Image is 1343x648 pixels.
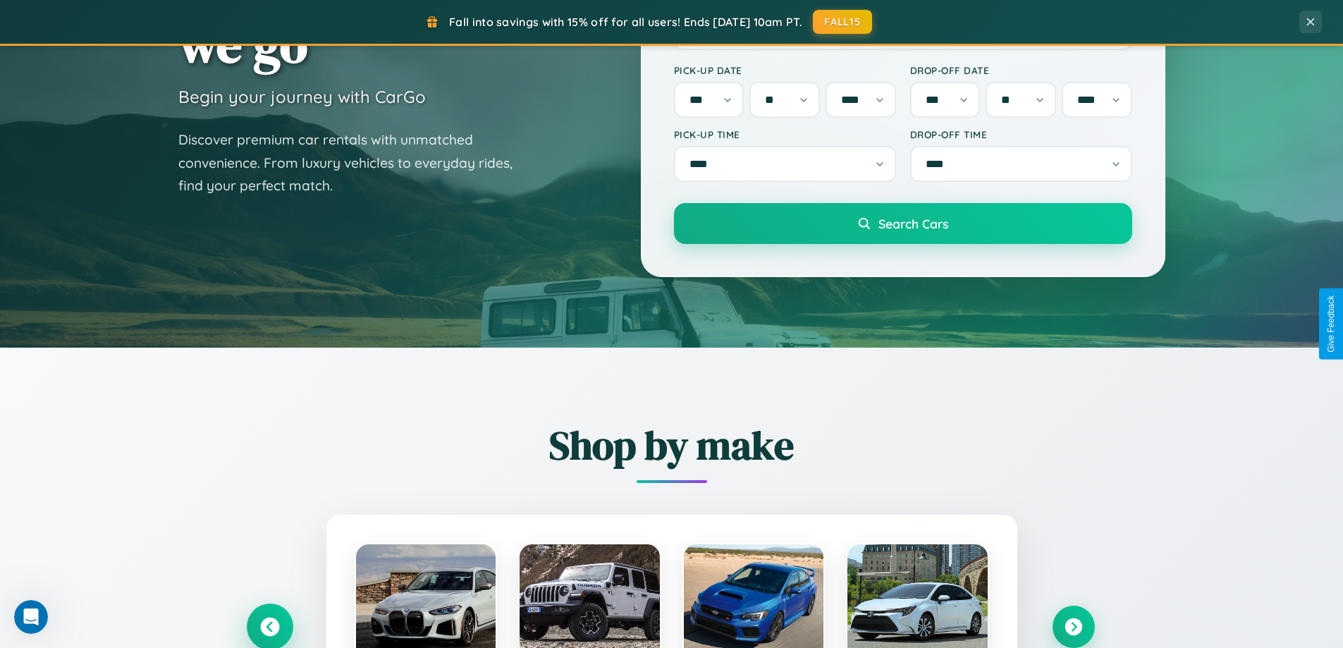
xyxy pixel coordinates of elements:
button: FALL15 [813,10,872,34]
div: Give Feedback [1326,295,1336,353]
button: Search Cars [674,203,1132,244]
h2: Shop by make [249,418,1095,472]
label: Drop-off Date [910,64,1132,76]
span: Search Cars [878,216,948,231]
p: Discover premium car rentals with unmatched convenience. From luxury vehicles to everyday rides, ... [178,128,531,197]
h3: Begin your journey with CarGo [178,86,426,107]
label: Pick-up Date [674,64,896,76]
label: Pick-up Time [674,128,896,140]
iframe: Intercom live chat [14,600,48,634]
label: Drop-off Time [910,128,1132,140]
span: Fall into savings with 15% off for all users! Ends [DATE] 10am PT. [449,15,802,29]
